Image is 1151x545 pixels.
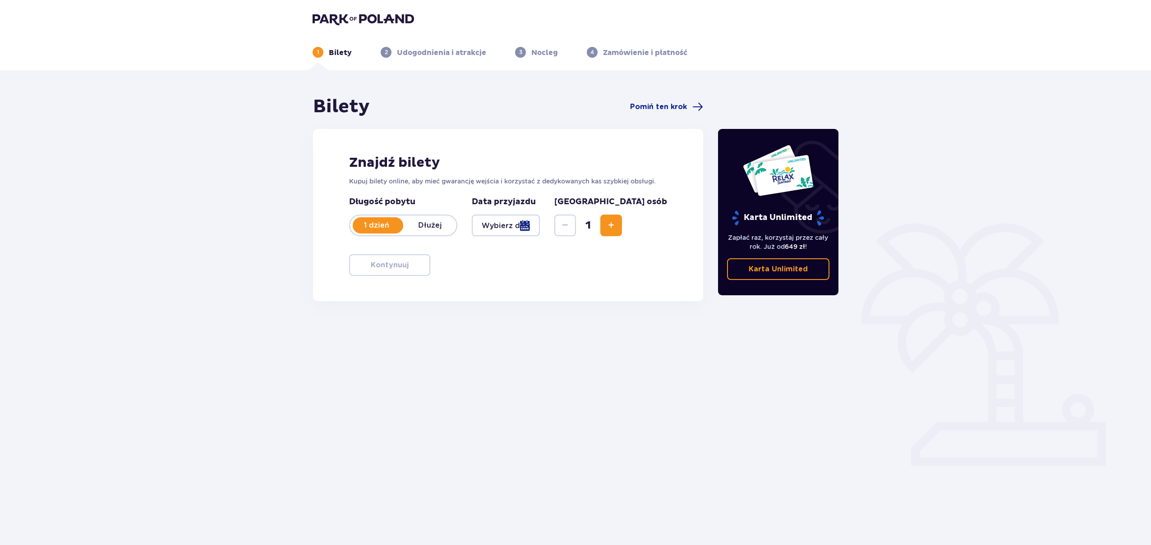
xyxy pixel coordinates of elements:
p: Karta Unlimited [731,210,825,226]
p: Kontynuuj [371,260,409,270]
button: Decrease [554,215,576,236]
p: Bilety [329,48,352,58]
button: Kontynuuj [349,254,430,276]
p: Nocleg [531,48,558,58]
p: 1 dzień [350,220,403,230]
p: Udogodnienia i atrakcje [397,48,486,58]
p: Zapłać raz, korzystaj przez cały rok. Już od ! [727,233,830,251]
p: 4 [590,48,594,56]
h2: Znajdź bilety [349,154,667,171]
button: Increase [600,215,622,236]
p: Zamówienie i płatność [603,48,687,58]
span: 649 zł [785,243,805,250]
p: Data przyjazdu [472,197,536,207]
p: Karta Unlimited [749,264,808,274]
p: Kupuj bilety online, aby mieć gwarancję wejścia i korzystać z dedykowanych kas szybkiej obsługi. [349,177,667,186]
p: Dłużej [403,220,456,230]
img: Park of Poland logo [313,13,414,25]
span: Pomiń ten krok [630,102,687,112]
p: 3 [519,48,522,56]
p: Długość pobytu [349,197,457,207]
a: Karta Unlimited [727,258,830,280]
p: [GEOGRAPHIC_DATA] osób [554,197,667,207]
span: 1 [578,219,599,232]
p: 2 [385,48,388,56]
a: Pomiń ten krok [630,101,703,112]
p: 1 [317,48,319,56]
h1: Bilety [313,96,370,118]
